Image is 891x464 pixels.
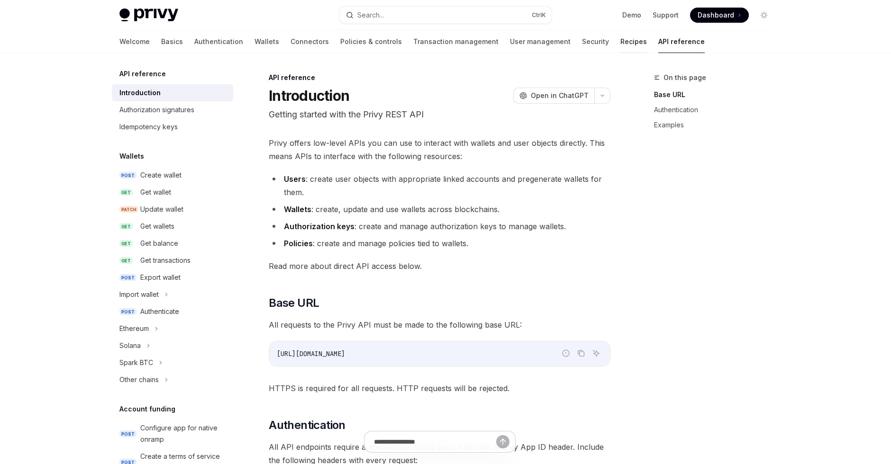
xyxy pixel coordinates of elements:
[653,10,679,20] a: Support
[531,91,589,100] span: Open in ChatGPT
[339,7,552,24] button: Search...CtrlK
[119,323,149,334] div: Ethereum
[140,204,183,215] div: Update wallet
[119,172,136,179] span: POST
[269,220,610,233] li: : create and manage authorization keys to manage wallets.
[413,30,499,53] a: Transaction management
[269,418,345,433] span: Authentication
[269,108,610,121] p: Getting started with the Privy REST API
[119,206,138,213] span: PATCH
[269,136,610,163] span: Privy offers low-level APIs you can use to interact with wallets and user objects directly. This ...
[112,184,233,201] a: GETGet wallet
[560,347,572,359] button: Report incorrect code
[575,347,587,359] button: Copy the contents from the code block
[269,73,610,82] div: API reference
[582,30,609,53] a: Security
[140,238,178,249] div: Get balance
[112,252,233,269] a: GETGet transactions
[119,68,166,80] h5: API reference
[269,203,610,216] li: : create, update and use wallets across blockchains.
[140,187,171,198] div: Get wallet
[140,272,181,283] div: Export wallet
[119,189,133,196] span: GET
[590,347,602,359] button: Ask AI
[119,151,144,162] h5: Wallets
[532,11,546,19] span: Ctrl K
[119,308,136,315] span: POST
[119,430,136,437] span: POST
[140,170,182,181] div: Create wallet
[269,259,610,273] span: Read more about direct API access below.
[119,403,175,415] h5: Account funding
[119,240,133,247] span: GET
[698,10,734,20] span: Dashboard
[112,84,233,101] a: Introduction
[284,174,306,184] strong: Users
[140,255,191,266] div: Get transactions
[291,30,329,53] a: Connectors
[119,374,159,385] div: Other chains
[513,88,594,104] button: Open in ChatGPT
[340,30,402,53] a: Policies & controls
[119,104,194,116] div: Authorization signatures
[119,87,161,98] div: Introduction
[658,30,705,53] a: API reference
[112,303,233,320] a: POSTAuthenticate
[140,221,174,232] div: Get wallets
[756,8,772,23] button: Toggle dark mode
[140,422,227,445] div: Configure app for native onramp
[269,172,610,199] li: : create user objects with appropriate linked accounts and pregenerate wallets for them.
[119,121,178,133] div: Idempotency keys
[119,223,133,230] span: GET
[690,8,749,23] a: Dashboard
[269,295,319,311] span: Base URL
[112,235,233,252] a: GETGet balance
[620,30,647,53] a: Recipes
[119,9,178,22] img: light logo
[255,30,279,53] a: Wallets
[510,30,571,53] a: User management
[119,30,150,53] a: Welcome
[112,218,233,235] a: GETGet wallets
[269,318,610,331] span: All requests to the Privy API must be made to the following base URL:
[277,349,345,358] span: [URL][DOMAIN_NAME]
[496,435,509,448] button: Send message
[112,118,233,135] a: Idempotency keys
[194,30,243,53] a: Authentication
[119,340,141,351] div: Solana
[269,237,610,250] li: : create and manage policies tied to wallets.
[654,87,779,102] a: Base URL
[119,289,159,300] div: Import wallet
[284,239,313,248] strong: Policies
[112,269,233,286] a: POSTExport wallet
[269,87,349,104] h1: Introduction
[269,382,610,395] span: HTTPS is required for all requests. HTTP requests will be rejected.
[357,9,384,21] div: Search...
[284,205,311,214] strong: Wallets
[284,222,355,231] strong: Authorization keys
[119,274,136,281] span: POST
[119,257,133,264] span: GET
[654,117,779,133] a: Examples
[140,306,179,317] div: Authenticate
[654,102,779,117] a: Authentication
[112,201,233,218] a: PATCHUpdate wallet
[622,10,641,20] a: Demo
[112,101,233,118] a: Authorization signatures
[161,30,183,53] a: Basics
[664,72,706,83] span: On this page
[112,167,233,184] a: POSTCreate wallet
[112,419,233,448] a: POSTConfigure app for native onramp
[119,357,153,368] div: Spark BTC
